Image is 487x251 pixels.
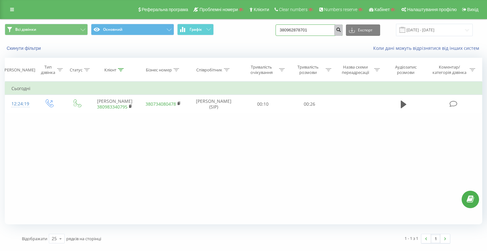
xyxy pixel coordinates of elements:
td: 00:10 [240,95,286,113]
div: Бізнес номер [146,67,172,73]
span: Кабінет [374,7,390,12]
span: Numbers reserve [324,7,357,12]
span: Всі дзвінки [15,27,36,32]
span: рядків на сторінці [66,236,101,241]
span: Відображати [22,236,47,241]
span: Налаштування профілю [407,7,457,12]
div: Тип дзвінка [40,64,55,75]
div: Співробітник [196,67,222,73]
a: Коли дані можуть відрізнятися вiд інших систем [373,45,482,51]
td: Сьогодні [5,82,482,95]
span: Проблемні номери [199,7,238,12]
span: Clear numbers [279,7,308,12]
button: Всі дзвінки [5,24,88,35]
button: Експорт [346,24,380,36]
span: Реферальна програма [142,7,188,12]
div: Тривалість очікування [245,64,277,75]
div: Аудіозапис розмови [387,64,425,75]
a: 380734080478 [146,101,176,107]
a: 1 [431,234,440,243]
button: Скинути фільтри [5,45,44,51]
div: 12:24:19 [11,98,29,110]
span: Графік [190,27,202,32]
div: Клієнт [104,67,116,73]
td: [PERSON_NAME] (SIP) [187,95,240,113]
td: [PERSON_NAME] [91,95,139,113]
div: Коментар/категорія дзвінка [431,64,468,75]
input: Пошук за номером [276,24,343,36]
button: Графік [177,24,214,35]
span: Вихід [467,7,478,12]
div: 25 [52,235,57,242]
span: Клієнти [254,7,269,12]
a: 380983340795 [97,104,127,110]
div: Тривалість розмови [292,64,324,75]
button: Основний [91,24,174,35]
div: [PERSON_NAME] [3,67,35,73]
div: Назва схеми переадресації [339,64,373,75]
div: Статус [70,67,82,73]
td: 00:26 [286,95,333,113]
div: 1 - 1 з 1 [405,235,418,241]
